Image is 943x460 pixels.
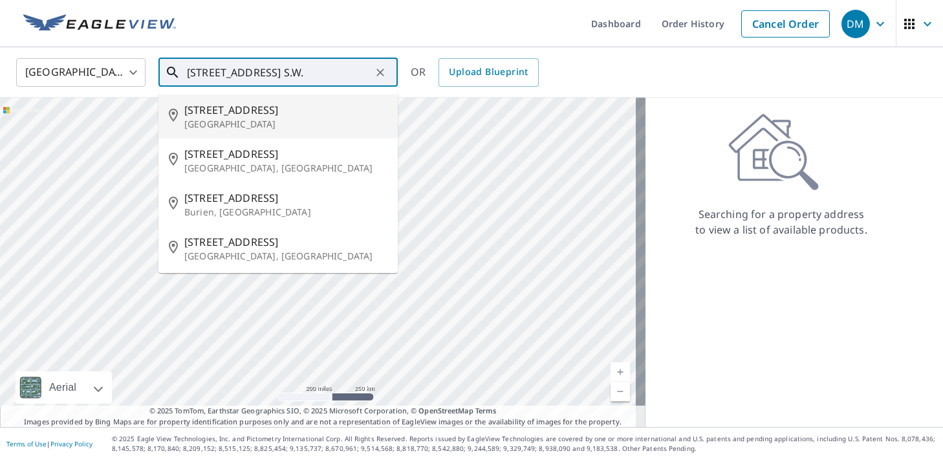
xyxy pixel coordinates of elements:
p: Searching for a property address to view a list of available products. [695,206,868,237]
span: Upload Blueprint [449,64,528,80]
span: [STREET_ADDRESS] [184,146,387,162]
a: Current Level 5, Zoom In [611,362,630,382]
p: Burien, [GEOGRAPHIC_DATA] [184,206,387,219]
div: Aerial [45,371,80,404]
a: OpenStreetMap [418,406,473,415]
a: Privacy Policy [50,439,92,448]
input: Search by address or latitude-longitude [187,54,371,91]
div: OR [411,58,539,87]
span: © 2025 TomTom, Earthstar Geographics SIO, © 2025 Microsoft Corporation, © [149,406,497,417]
a: Terms [475,406,497,415]
a: Terms of Use [6,439,47,448]
div: DM [841,10,870,38]
a: Cancel Order [741,10,830,38]
img: EV Logo [23,14,176,34]
p: | [6,440,92,448]
p: © 2025 Eagle View Technologies, Inc. and Pictometry International Corp. All Rights Reserved. Repo... [112,434,937,454]
a: Current Level 5, Zoom Out [611,382,630,401]
div: [GEOGRAPHIC_DATA] [16,54,146,91]
div: Aerial [16,371,112,404]
p: [GEOGRAPHIC_DATA] [184,118,387,131]
span: [STREET_ADDRESS] [184,190,387,206]
button: Clear [371,63,389,82]
span: [STREET_ADDRESS] [184,102,387,118]
p: [GEOGRAPHIC_DATA], [GEOGRAPHIC_DATA] [184,162,387,175]
p: [GEOGRAPHIC_DATA], [GEOGRAPHIC_DATA] [184,250,387,263]
span: [STREET_ADDRESS] [184,234,387,250]
a: Upload Blueprint [439,58,538,87]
